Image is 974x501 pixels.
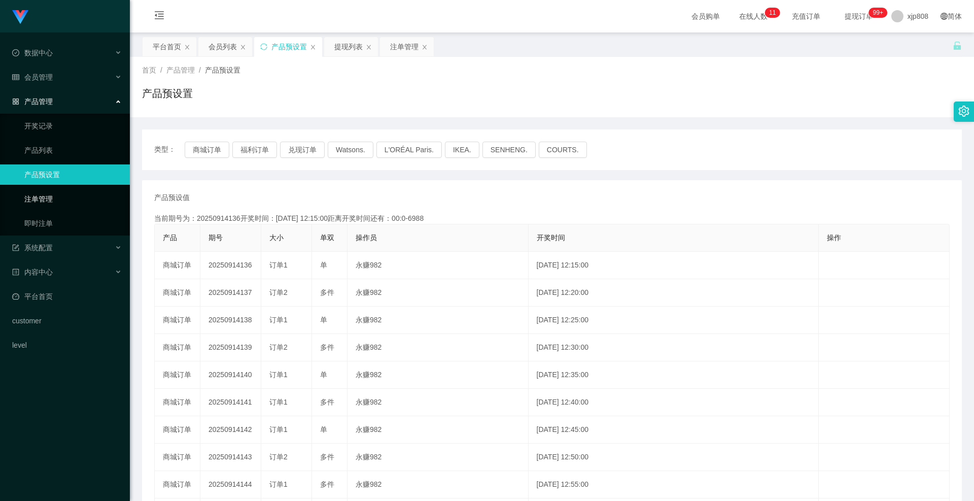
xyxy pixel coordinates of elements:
td: [DATE] 12:35:00 [529,361,819,389]
i: 图标: close [366,44,372,50]
span: 订单1 [269,425,288,433]
td: 20250914140 [200,361,261,389]
a: 图标: dashboard平台首页 [12,286,122,307]
span: 单 [320,425,327,433]
td: [DATE] 12:30:00 [529,334,819,361]
span: 类型： [154,142,185,158]
a: 产品预设置 [24,164,122,185]
td: 商城订单 [155,279,200,307]
td: 永赚982 [347,361,529,389]
td: 永赚982 [347,444,529,471]
span: 首页 [142,66,156,74]
span: 产品管理 [166,66,195,74]
i: 图标: close [184,44,190,50]
td: [DATE] 12:45:00 [529,416,819,444]
p: 1 [773,8,776,18]
td: 永赚982 [347,279,529,307]
td: 永赚982 [347,389,529,416]
span: 单 [320,371,327,379]
span: 订单1 [269,480,288,488]
span: 在线人数 [734,13,773,20]
button: IKEA. [445,142,479,158]
span: 充值订单 [787,13,825,20]
span: 产品预设值 [154,192,190,203]
span: 会员管理 [12,73,53,81]
div: 平台首页 [153,37,181,56]
td: 永赚982 [347,334,529,361]
span: 数据中心 [12,49,53,57]
i: 图标: form [12,244,19,251]
span: 操作员 [356,233,377,242]
span: 提现订单 [840,13,878,20]
td: 20250914136 [200,252,261,279]
i: 图标: close [422,44,428,50]
sup: 11 [765,8,780,18]
i: 图标: close [310,44,316,50]
i: 图标: global [941,13,948,20]
button: 兑现订单 [280,142,325,158]
span: 订单2 [269,288,288,296]
td: 商城订单 [155,389,200,416]
a: 注单管理 [24,189,122,209]
sup: 292 [869,8,887,18]
a: level [12,335,122,355]
td: 商城订单 [155,444,200,471]
span: 产品预设置 [205,66,240,74]
i: 图标: check-circle-o [12,49,19,56]
td: 商城订单 [155,471,200,498]
a: 即时注单 [24,213,122,233]
td: 商城订单 [155,416,200,444]
span: / [160,66,162,74]
span: 单 [320,316,327,324]
i: 图标: table [12,74,19,81]
span: 多件 [320,480,334,488]
button: COURTS. [539,142,587,158]
td: [DATE] 12:55:00 [529,471,819,498]
td: 20250914142 [200,416,261,444]
span: 单 [320,261,327,269]
td: 永赚982 [347,416,529,444]
i: 图标: appstore-o [12,98,19,105]
td: 20250914144 [200,471,261,498]
td: 20250914139 [200,334,261,361]
td: 永赚982 [347,307,529,334]
td: [DATE] 12:20:00 [529,279,819,307]
span: 单双 [320,233,334,242]
div: 提现列表 [334,37,363,56]
button: Watsons. [328,142,373,158]
td: 20250914137 [200,279,261,307]
i: 图标: sync [260,43,267,50]
td: 永赚982 [347,471,529,498]
a: customer [12,311,122,331]
span: 多件 [320,343,334,351]
span: 订单2 [269,453,288,461]
a: 开奖记录 [24,116,122,136]
td: [DATE] 12:25:00 [529,307,819,334]
td: 商城订单 [155,307,200,334]
td: 永赚982 [347,252,529,279]
div: 会员列表 [208,37,237,56]
td: 商城订单 [155,334,200,361]
span: 订单1 [269,371,288,379]
button: 商城订单 [185,142,229,158]
span: 订单1 [269,261,288,269]
span: 多件 [320,288,334,296]
td: 20250914141 [200,389,261,416]
span: 订单1 [269,398,288,406]
span: 订单1 [269,316,288,324]
img: logo.9652507e.png [12,10,28,24]
span: 操作 [827,233,841,242]
button: 福利订单 [232,142,277,158]
span: 期号 [208,233,223,242]
span: 订单2 [269,343,288,351]
div: 注单管理 [390,37,419,56]
span: 大小 [269,233,284,242]
td: 商城订单 [155,361,200,389]
h1: 产品预设置 [142,86,193,101]
span: 内容中心 [12,268,53,276]
i: 图标: setting [958,106,969,117]
p: 1 [769,8,773,18]
span: 产品管理 [12,97,53,106]
span: / [199,66,201,74]
div: 产品预设置 [271,37,307,56]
